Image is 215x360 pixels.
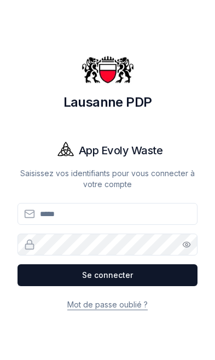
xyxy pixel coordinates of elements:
img: Evoly Logo [53,137,79,164]
p: Saisissez vos identifiants pour vous connecter à votre compte [18,168,197,190]
a: Mot de passe oublié ? [67,300,148,309]
h1: App Evoly Waste [79,143,163,158]
button: Se connecter [18,264,197,286]
img: Lausanne PDP Logo [82,43,134,96]
h1: Lausanne PDP [18,94,197,111]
